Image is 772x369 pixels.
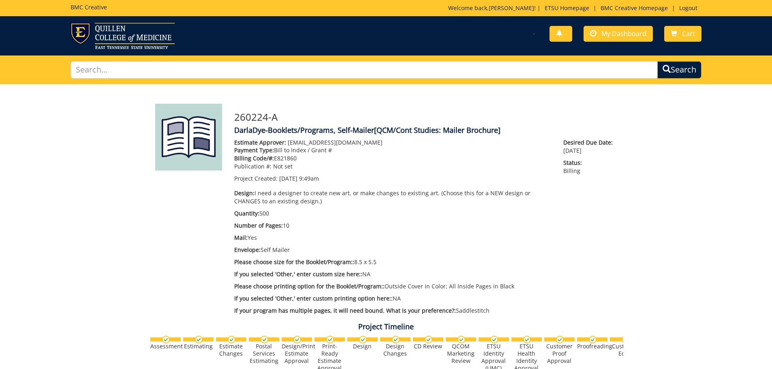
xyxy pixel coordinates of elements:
p: [EMAIL_ADDRESS][DOMAIN_NAME] [234,139,552,147]
p: E821860 [234,154,552,162]
span: Payment Type: [234,146,274,154]
a: BMC Creative Homepage [597,4,672,12]
h4: DarlaDye-Booklets/Programs, Self-Mailer [234,126,617,134]
div: Design/Print Estimate Approval [282,343,312,365]
img: checkmark [228,336,235,343]
span: Billing Code/#: [234,154,274,162]
div: Proofreading [577,343,607,350]
span: Cart [682,29,695,38]
span: Number of Pages: [234,222,283,229]
p: Outside Cover in Color; All Inside Pages in Black [234,282,552,290]
img: checkmark [622,336,629,343]
div: Design Changes [380,343,411,357]
a: Cart [664,26,701,42]
span: Project Created: [234,175,278,182]
span: Please choose size for the Booklet/Program:: [234,258,354,266]
div: Design [347,343,378,350]
h5: BMC Creative [71,4,107,10]
div: Estimate Changes [216,343,246,357]
p: I need a designer to create new art, or make changes to existing art. (Choose this for a NEW desi... [234,189,552,205]
div: Customer Proof Approval [544,343,575,365]
p: 500 [234,209,552,218]
div: Customer Edits [610,343,640,357]
p: [DATE] [563,139,617,155]
span: Envelope: [234,246,261,254]
p: Billing [563,159,617,175]
input: Search... [71,61,658,79]
p: NA [234,270,552,278]
span: [DATE] 9:49am [279,175,319,182]
h3: 260224-A [234,112,617,122]
span: Please choose printing option for the Booklet/Program:: [234,282,385,290]
span: Desired Due Date: [563,139,617,147]
img: checkmark [326,336,334,343]
img: ETSU logo [71,23,175,49]
img: checkmark [589,336,597,343]
span: Publication #: [234,162,272,170]
p: Bill to Index / Grant # [234,146,552,154]
img: checkmark [162,336,170,343]
img: checkmark [458,336,465,343]
img: checkmark [556,336,564,343]
span: Not set [273,162,293,170]
span: Status: [563,159,617,167]
a: Logout [675,4,701,12]
span: Estimate Approver: [234,139,286,146]
img: Product featured image [155,104,222,171]
span: If you selected 'Other,' enter custom printing option here:: [234,294,393,302]
img: checkmark [261,336,268,343]
p: NA [234,294,552,303]
div: Postal Services Estimating [249,343,279,365]
img: checkmark [425,336,432,343]
a: ETSU Homepage [541,4,593,12]
p: 8.5 x 5.5 [234,258,552,266]
span: Design: [234,189,254,197]
span: Quantity: [234,209,259,217]
div: Assessment [150,343,181,350]
img: checkmark [490,336,498,343]
h4: Project Timeline [149,323,623,331]
img: checkmark [293,336,301,343]
div: Estimating [183,343,214,350]
div: QCOM Marketing Review [446,343,476,365]
p: Welcome back, ! | | | [448,4,701,12]
img: checkmark [392,336,400,343]
img: checkmark [195,336,203,343]
span: If your program has multiple pages, it will need bound. What is your preference?: [234,307,456,314]
p: Saddlestitch [234,307,552,315]
p: Yes [234,234,552,242]
a: [PERSON_NAME] [489,4,534,12]
a: My Dashboard [584,26,653,42]
p: 10 [234,222,552,230]
span: If you selected 'Other,' enter custom size here:: [234,270,362,278]
span: [QCM/Cont Studies: Mailer Brochure] [374,125,500,135]
span: My Dashboard [601,29,646,38]
p: Self Mailer [234,246,552,254]
img: checkmark [523,336,531,343]
div: CD Review [413,343,443,350]
button: Search [657,61,701,79]
img: checkmark [359,336,367,343]
span: Mail: [234,234,248,241]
